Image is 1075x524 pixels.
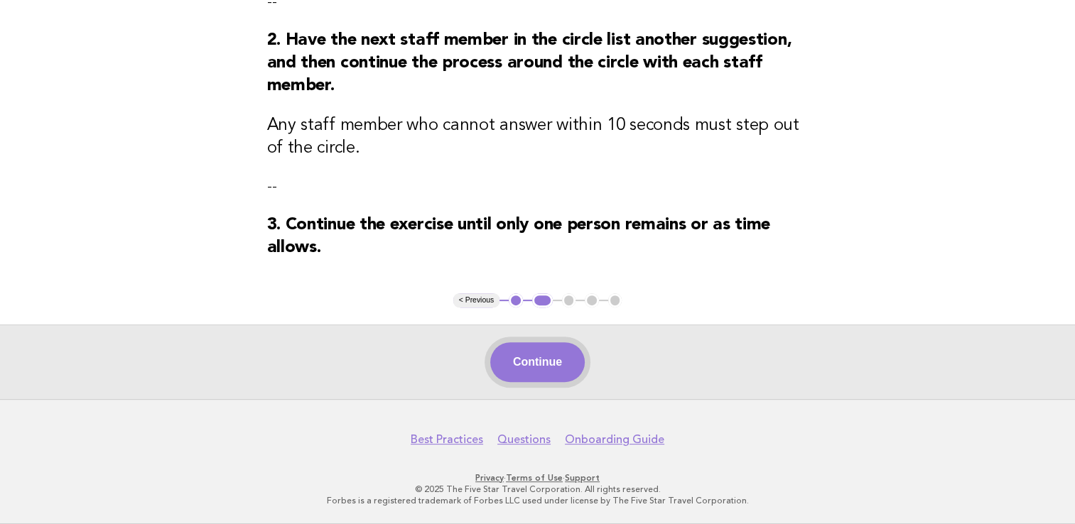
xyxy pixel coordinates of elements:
h3: Any staff member who cannot answer within 10 seconds must step out of the circle. [267,114,809,160]
button: 2 [532,293,553,307]
a: Terms of Use [506,473,563,483]
p: · · [103,472,973,484]
a: Privacy [475,473,504,483]
button: < Previous [453,293,499,307]
strong: 3. Continue the exercise until only one person remains or as time allows. [267,217,771,256]
p: -- [267,177,809,197]
a: Onboarding Guide [565,432,664,447]
a: Support [565,473,600,483]
button: 1 [509,293,523,307]
a: Questions [497,432,551,447]
strong: 2. Have the next staff member in the circle list another suggestion, and then continue the proces... [267,32,792,94]
p: Forbes is a registered trademark of Forbes LLC used under license by The Five Star Travel Corpora... [103,495,973,506]
p: © 2025 The Five Star Travel Corporation. All rights reserved. [103,484,973,495]
button: Continue [490,342,585,382]
a: Best Practices [411,432,483,447]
